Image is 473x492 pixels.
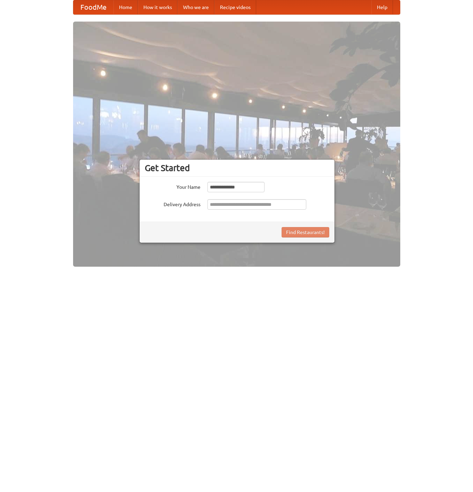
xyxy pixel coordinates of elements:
[145,163,329,173] h3: Get Started
[73,0,113,14] a: FoodMe
[145,182,200,191] label: Your Name
[178,0,214,14] a: Who we are
[145,199,200,208] label: Delivery Address
[214,0,256,14] a: Recipe videos
[282,227,329,237] button: Find Restaurants!
[138,0,178,14] a: How it works
[371,0,393,14] a: Help
[113,0,138,14] a: Home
